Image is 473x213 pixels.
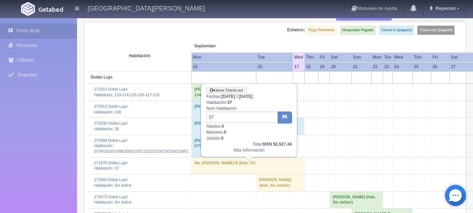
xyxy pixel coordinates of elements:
b: 37 [227,100,232,105]
th: 27 [450,62,473,72]
td: [PERSON_NAME] (Hab. 113-114-115-116-117-118) [192,84,256,101]
b: 0 [224,130,226,135]
a: 271978 Doble Lujo/Habitación: 37 [94,161,127,171]
strong: Habitación [129,53,150,58]
th: 15 [192,62,256,72]
span: September [194,43,290,49]
label: Check-in (pagado) [379,26,414,35]
td: [PERSON_NAME] (Hab. Sin definir) [256,174,305,191]
th: Wed [293,53,304,62]
input: Sin definir [206,112,278,123]
b: [DATE] / [DATE] [221,94,253,99]
a: 273073 Doble Lujo/Habitación: Sin definir [94,195,132,205]
th: 26 [431,62,450,72]
div: Total: [206,141,292,147]
td: [PERSON_NAME] (Hab. 109) [192,101,256,118]
td: [PERSON_NAME] (Hab. 5/7/8/10/207/208/209/210/211/212/213/214/216/218/51) [192,135,293,157]
th: 16 [256,62,293,72]
b: MXN $2,527.44 [263,142,292,147]
a: Más Información [234,148,265,153]
th: Fri [318,53,330,62]
th: Mon [192,53,256,62]
th: Thu [412,53,431,62]
th: 24 [393,62,412,72]
h4: [GEOGRAPHIC_DATA][PERSON_NAME] [88,4,205,12]
th: 18 [305,62,319,72]
img: Getabed [39,7,63,12]
th: Sat [330,53,352,62]
th: 25 [412,62,431,72]
div: Fechas: Habitación: Núm Habitación: Adultos: Menores: Juniors: [201,84,297,157]
a: 273313 Doble Lujo/Habitación: 109 [94,104,127,114]
th: Sun [352,53,371,62]
label: Hospedaje Pagado [340,26,376,35]
th: 23 [383,62,392,72]
a: 273036 Doble Lujo/Habitación: 36 [94,121,127,131]
th: 22 [371,62,383,72]
b: 4 [222,124,224,129]
td: [PERSON_NAME] (Hab. Sin definir) [330,191,383,208]
th: Wed [393,53,412,62]
th: Tue [383,53,392,62]
label: Check-out (pagado) [417,26,454,35]
th: Mon [371,53,383,62]
th: 17 [293,62,304,72]
a: 272499 Doble Lujo/Habitación: 5/7/8/10/207/208/209/210/211/212/213/214/216/218/51 [94,138,188,153]
a: 273582 Doble Lujo/Habitación: Sin definir [94,178,132,187]
a: Hacer Check-out [206,87,247,94]
label: Estatus: [287,27,305,33]
b: Doble Lujo [91,75,112,80]
th: Tue [256,53,293,62]
label: Pago Pendiente [306,26,337,35]
th: 19 [318,62,330,72]
th: 20 [330,62,352,72]
a: 271913 Doble Lujo/Habitación: 113-114-115-116-117-118 [94,87,160,97]
th: 21 [352,62,371,72]
td: Ma. [PERSON_NAME] B (Hab. 37) [192,157,305,174]
th: Sat [450,53,473,62]
span: Repecion [434,6,456,11]
img: Getabed [21,2,35,16]
th: Thu [305,53,319,62]
b: 0 [221,136,223,141]
th: Fri [431,53,450,62]
td: [PERSON_NAME] (Hab. 36) [192,118,305,135]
